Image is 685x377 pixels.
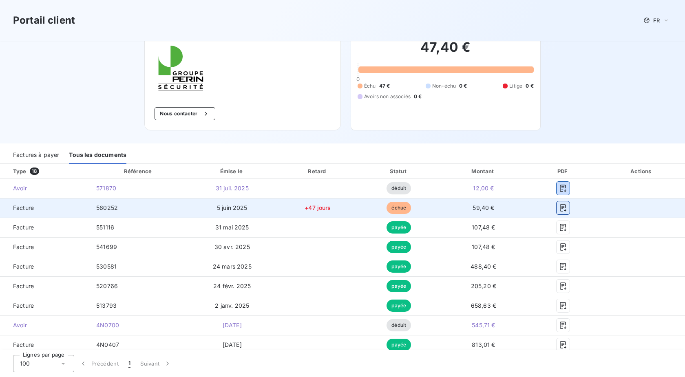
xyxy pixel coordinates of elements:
span: 0 € [459,82,467,90]
span: Avoir [7,184,83,192]
span: 513793 [96,302,117,309]
span: 107,48 € [472,224,495,231]
span: Facture [7,243,83,251]
span: 560252 [96,204,118,211]
span: 107,48 € [472,243,495,250]
div: Référence [124,168,152,174]
span: Facture [7,204,83,212]
span: 31 juil. 2025 [216,185,249,192]
img: Company logo [155,42,207,94]
span: échue [387,202,411,214]
span: 0 € [526,82,533,90]
span: 1 [128,359,130,368]
div: Factures à payer [13,147,59,164]
span: payée [387,339,411,351]
span: 47 € [379,82,390,90]
span: 545,71 € [472,322,495,328]
span: 541699 [96,243,117,250]
span: 520766 [96,282,118,289]
span: 0 € [414,93,422,100]
span: 2 janv. 2025 [215,302,249,309]
span: 4N0407 [96,341,119,348]
span: 5 juin 2025 [217,204,247,211]
div: Type [8,167,88,175]
span: 658,63 € [471,302,496,309]
button: Précédent [74,355,124,372]
span: 31 mai 2025 [215,224,249,231]
button: 1 [124,355,135,372]
span: Avoir [7,321,83,329]
h2: 47,40 € [358,39,534,64]
span: 100 [20,359,30,368]
span: 12,00 € [473,185,494,192]
span: Échu [364,82,376,90]
span: Litige [509,82,522,90]
div: Actions [600,167,683,175]
span: payée [387,260,411,273]
span: Facture [7,223,83,231]
button: Nous contacter [155,107,215,120]
h3: Portail client [13,13,75,28]
span: 488,40 € [471,263,496,270]
div: Montant [441,167,527,175]
span: [DATE] [223,322,242,328]
span: payée [387,300,411,312]
button: Suivant [135,355,177,372]
span: déduit [387,182,411,194]
span: Facture [7,341,83,349]
span: [DATE] [223,341,242,348]
div: Émise le [189,167,275,175]
span: 4N0700 [96,322,119,328]
span: payée [387,221,411,234]
div: Tous les documents [69,147,126,164]
span: 205,20 € [471,282,496,289]
span: 30 avr. 2025 [214,243,250,250]
span: 0 [356,76,360,82]
span: payée [387,280,411,292]
span: Facture [7,302,83,310]
span: Facture [7,282,83,290]
div: Statut [360,167,438,175]
span: FR [653,17,660,24]
span: 24 févr. 2025 [213,282,251,289]
span: Non-échu [432,82,456,90]
span: Facture [7,262,83,271]
span: payée [387,241,411,253]
span: 530581 [96,263,117,270]
span: 18 [30,168,39,175]
span: 813,01 € [472,341,495,348]
span: 59,40 € [473,204,494,211]
div: PDF [530,167,597,175]
span: Avoirs non associés [364,93,411,100]
span: 571870 [96,185,116,192]
div: Retard [278,167,357,175]
span: 24 mars 2025 [213,263,252,270]
span: +47 jours [305,204,331,211]
span: déduit [387,319,411,331]
span: 551116 [96,224,114,231]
